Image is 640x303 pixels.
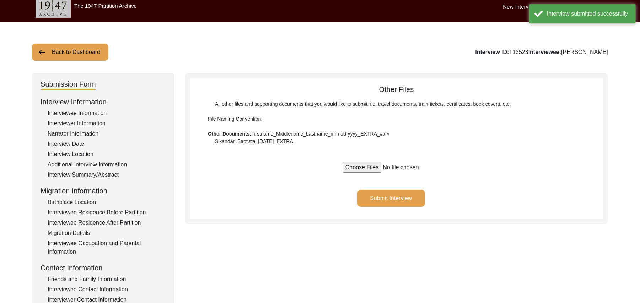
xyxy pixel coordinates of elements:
[48,150,166,159] div: Interview Location
[208,116,262,122] span: File Naming Convention:
[41,186,166,196] div: Migration Information
[41,97,166,107] div: Interview Information
[74,3,137,9] label: The 1947 Partition Archive
[41,79,96,90] div: Submission Form
[588,3,604,11] label: Logout
[48,229,166,237] div: Migration Details
[48,208,166,217] div: Interviewee Residence Before Partition
[545,3,571,11] label: Dashboard
[48,171,166,179] div: Interview Summary/Abstract
[547,10,630,18] div: Interview submitted successfully
[41,263,166,273] div: Contact Information
[48,160,166,169] div: Additional Interview Information
[48,198,166,206] div: Birthplace Location
[357,190,425,207] button: Submit Interview
[48,140,166,148] div: Interview Date
[48,219,166,227] div: Interviewee Residence After Partition
[208,131,251,137] b: Other Documents:
[48,285,166,294] div: Interviewee Contact Information
[48,275,166,283] div: Friends and Family Information
[48,239,166,256] div: Interviewee Occupation and Parental Information
[48,119,166,128] div: Interviewer Information
[475,49,509,55] b: Interview ID:
[190,84,603,145] div: Other Files
[475,48,608,56] div: T13523 [PERSON_NAME]
[528,49,561,55] b: Interviewee:
[48,109,166,117] div: Interviewee Information
[32,44,108,61] button: Back to Dashboard
[48,130,166,138] div: Narrator Information
[503,3,537,11] label: New Interview
[208,100,585,145] div: All other files and supporting documents that you would like to submit. i.e. travel documents, tr...
[38,48,46,56] img: arrow-left.png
